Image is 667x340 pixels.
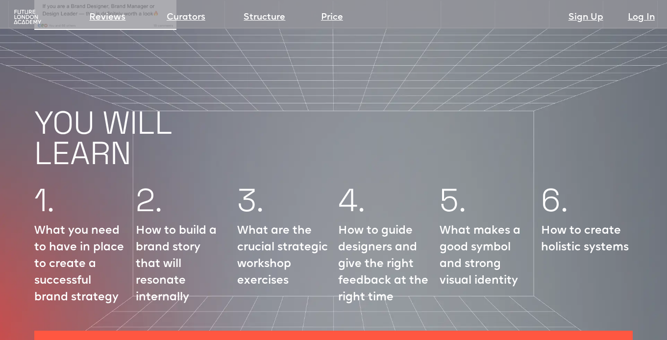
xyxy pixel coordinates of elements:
a: Log In [628,11,655,24]
h1: 4. [338,185,365,216]
h1: 1. [34,185,54,216]
a: Curators [167,11,205,24]
a: Reviews [89,11,125,24]
h1: YOU WILL LEARN [34,108,667,169]
h1: 6. [541,185,568,216]
a: Structure [244,11,285,24]
p: How to build a brand story that will resonate internally [136,223,227,306]
p: What makes a good symbol and strong visual identity [440,223,531,290]
h1: 2. [136,185,162,216]
a: Price [321,11,343,24]
h1: 3. [237,185,264,216]
a: Sign Up [568,11,603,24]
h1: 5. [440,185,466,216]
p: How to create holistic systems [541,223,633,256]
p: What are the crucial strategic workshop exercises [237,223,329,290]
p: What you need to have in place to create a successful brand strategy [34,223,126,306]
p: How to guide designers and give the right feedback at the right time [338,223,430,306]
